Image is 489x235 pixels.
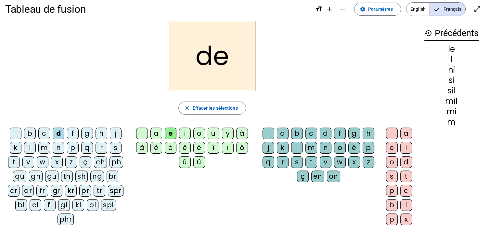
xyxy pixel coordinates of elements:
div: kl [72,199,84,211]
div: a [277,128,289,139]
mat-icon: add [326,5,333,13]
div: ç [297,171,309,182]
div: d [320,128,331,139]
div: m [38,142,50,154]
div: p [386,214,398,225]
div: h [96,128,107,139]
div: d [53,128,64,139]
div: kr [65,185,77,197]
div: u [208,128,219,139]
div: i [400,142,412,154]
div: gl [58,199,70,211]
div: pr [79,185,91,197]
div: ni [424,66,479,74]
div: ï [222,142,234,154]
div: gu [45,171,58,182]
div: û [179,156,191,168]
button: Effacer les sélections [178,102,246,115]
div: o [386,156,398,168]
span: English [406,3,430,16]
div: i [179,128,191,139]
div: c [400,185,412,197]
div: o [334,142,346,154]
div: x [400,214,412,225]
div: phr [58,214,74,225]
div: sh [75,171,88,182]
button: Diminuer la taille de la police [336,3,349,16]
div: k [10,142,21,154]
div: r [96,142,107,154]
mat-icon: settings [360,6,366,12]
div: bl [15,199,27,211]
div: l [24,142,36,154]
div: t [400,171,412,182]
div: p [363,142,374,154]
div: g [81,128,93,139]
div: t [305,156,317,168]
div: cl [30,199,41,211]
div: j [263,142,274,154]
div: l [424,56,479,63]
div: q [263,156,274,168]
h3: Précédents [424,26,479,41]
div: dr [22,185,34,197]
div: qu [13,171,26,182]
h2: de [169,21,255,91]
div: p [386,185,398,197]
mat-icon: history [424,29,432,37]
div: sil [424,87,479,95]
div: e [386,142,398,154]
mat-icon: format_size [315,5,323,13]
div: ç [80,156,91,168]
span: Français [430,3,465,16]
div: spr [108,185,123,197]
div: t [8,156,20,168]
div: à [236,128,248,139]
div: â [136,142,148,154]
div: l [400,199,412,211]
div: o [193,128,205,139]
div: m [305,142,317,154]
div: br [107,171,118,182]
button: Paramètres [354,3,401,16]
div: gn [29,171,43,182]
div: l [291,142,303,154]
div: k [277,142,289,154]
div: s [386,171,398,182]
div: s [110,142,122,154]
div: ng [90,171,104,182]
div: ô [236,142,248,154]
div: x [51,156,63,168]
div: mi [424,108,479,116]
mat-icon: remove [339,5,346,13]
div: tr [94,185,105,197]
div: pl [87,199,98,211]
div: x [348,156,360,168]
div: é [165,142,176,154]
div: b [24,128,36,139]
div: w [37,156,48,168]
div: s [291,156,303,168]
div: z [363,156,374,168]
div: fl [44,199,56,211]
div: gr [51,185,62,197]
div: z [65,156,77,168]
div: v [22,156,34,168]
div: m [424,118,479,126]
div: v [320,156,331,168]
button: Augmenter la taille de la police [323,3,336,16]
div: b [386,199,398,211]
div: c [38,128,50,139]
mat-icon: open_in_full [473,5,481,13]
div: b [291,128,303,139]
div: h [363,128,374,139]
div: p [67,142,79,154]
div: f [67,128,79,139]
div: mil [424,97,479,105]
div: y [222,128,234,139]
div: ch [94,156,107,168]
div: é [348,142,360,154]
div: d [400,156,412,168]
div: ph [109,156,123,168]
div: spl [101,199,116,211]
